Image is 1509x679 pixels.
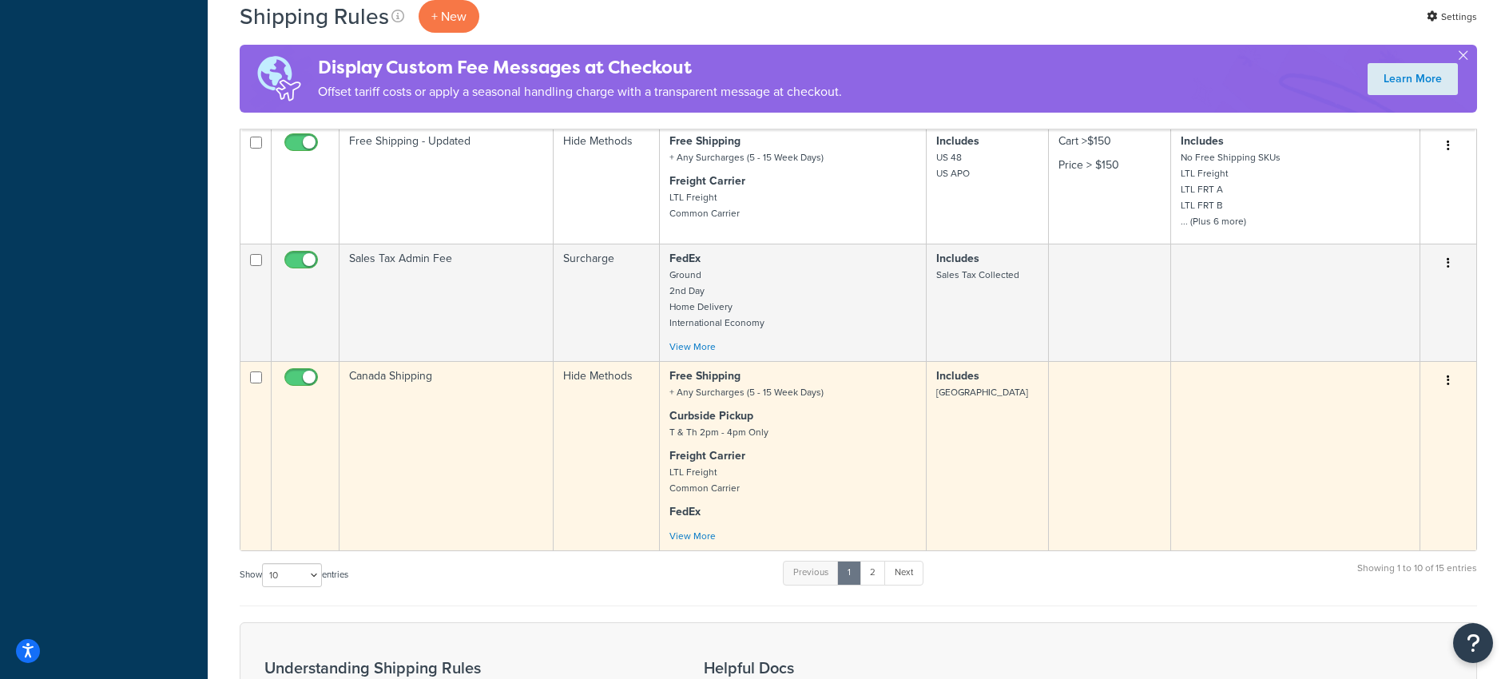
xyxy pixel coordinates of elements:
strong: Free Shipping [669,367,741,384]
a: Next [884,561,923,585]
strong: Freight Carrier [669,173,745,189]
small: Ground 2nd Day Home Delivery International Economy [669,268,764,330]
strong: FedEx [669,250,701,267]
h4: Display Custom Fee Messages at Checkout [318,54,842,81]
small: Sales Tax Collected [936,268,1019,282]
small: + Any Surcharges (5 - 15 Week Days) [669,385,824,399]
td: Free Shipping - Updated [340,126,554,244]
small: T & Th 2pm - 4pm Only [669,425,768,439]
a: Settings [1427,6,1477,28]
td: Hide Methods [554,126,660,244]
strong: Freight Carrier [669,447,745,464]
strong: Includes [1181,133,1224,149]
small: [GEOGRAPHIC_DATA] [936,385,1028,399]
strong: Includes [936,250,979,267]
a: 1 [837,561,861,585]
td: Hide Methods [554,361,660,550]
strong: Includes [936,367,979,384]
h3: Helpful Docs [704,659,966,677]
select: Showentries [262,563,322,587]
a: 2 [860,561,886,585]
a: Previous [783,561,839,585]
a: View More [669,529,716,543]
small: No Free Shipping SKUs LTL Freight LTL FRT A LTL FRT B ... (Plus 6 more) [1181,150,1281,228]
small: LTL Freight Common Carrier [669,190,740,220]
strong: Free Shipping [669,133,741,149]
button: Open Resource Center [1453,623,1493,663]
p: Offset tariff costs or apply a seasonal handling charge with a transparent message at checkout. [318,81,842,103]
label: Show entries [240,563,348,587]
td: Canada Shipping [340,361,554,550]
td: Surcharge [554,244,660,361]
a: View More [669,339,716,354]
small: LTL Freight Common Carrier [669,465,740,495]
strong: Curbside Pickup [669,407,753,424]
h1: Shipping Rules [240,1,389,32]
td: Sales Tax Admin Fee [340,244,554,361]
td: Cart >$150 [1049,126,1171,244]
p: Price > $150 [1058,157,1161,173]
small: + Any Surcharges (5 - 15 Week Days) [669,150,824,165]
img: duties-banner-06bc72dcb5fe05cb3f9472aba00be2ae8eb53ab6f0d8bb03d382ba314ac3c341.png [240,45,318,113]
div: Showing 1 to 10 of 15 entries [1357,559,1477,594]
strong: FedEx [669,503,701,520]
a: Learn More [1368,63,1458,95]
small: US 48 US APO [936,150,970,181]
h3: Understanding Shipping Rules [264,659,664,677]
strong: Includes [936,133,979,149]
